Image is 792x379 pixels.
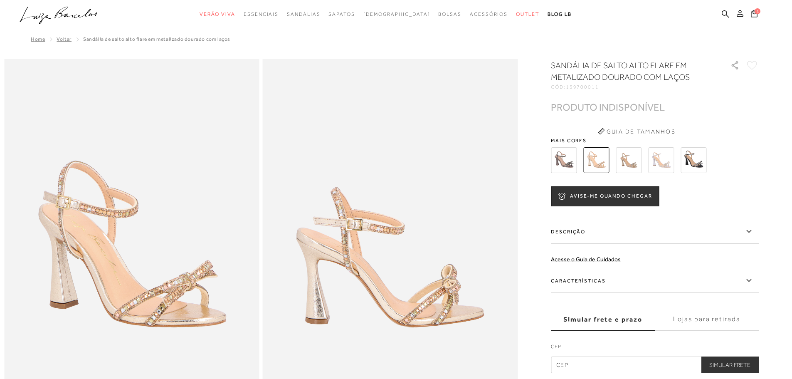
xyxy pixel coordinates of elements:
div: PRODUTO INDISPONÍVEL [551,103,665,111]
button: Simular Frete [701,357,759,373]
a: categoryNavScreenReaderText [438,7,461,22]
span: 139700011 [566,84,599,90]
span: Bolsas [438,11,461,17]
span: SANDÁLIA DE SALTO ALTO FLARE EM METALIZADO DOURADO COM LAÇOS [83,36,230,42]
img: SANDÁLIA DE SALTO ALTO FLARE EM METALIZADO DOURADO COM LAÇOS [583,147,609,173]
input: CEP [551,357,759,373]
a: categoryNavScreenReaderText [470,7,508,22]
a: categoryNavScreenReaderText [287,7,320,22]
span: Sapatos [328,11,355,17]
span: BLOG LB [548,11,572,17]
span: Verão Viva [200,11,235,17]
h1: SANDÁLIA DE SALTO ALTO FLARE EM METALIZADO DOURADO COM LAÇOS [551,59,707,83]
span: Essenciais [244,11,279,17]
img: SANDÁLIA DE SALTO ALTO FLARE EM METALIZADO CHUMBO COM LAÇOS [551,147,577,173]
a: categoryNavScreenReaderText [328,7,355,22]
span: Outlet [516,11,539,17]
img: SANDÁLIA DE SALTO ALTO FLARE EM METALIZADO DOURADO COM LAÇOS [616,147,641,173]
div: CÓD: [551,84,717,89]
span: Sandálias [287,11,320,17]
button: AVISE-ME QUANDO CHEGAR [551,186,659,206]
span: Acessórios [470,11,508,17]
img: SANDÁLIA DE SALTO ALTO FLARE EM METALIZADO PRATA COM LAÇOS [648,147,674,173]
label: Descrição [551,220,759,244]
label: Características [551,269,759,293]
a: Voltar [57,36,72,42]
a: Acesse o Guia de Cuidados [551,256,621,263]
a: categoryNavScreenReaderText [244,7,279,22]
a: categoryNavScreenReaderText [516,7,539,22]
span: [DEMOGRAPHIC_DATA] [363,11,430,17]
label: Simular frete e prazo [551,308,655,331]
button: Guia de Tamanhos [595,125,678,138]
a: noSubCategoriesText [363,7,430,22]
img: SANDÁLIA DE SALTO ALTO FLARE EM VERNIZ PRETO COM LAÇOS [681,147,706,173]
span: Mais cores [551,138,759,143]
label: Lojas para retirada [655,308,759,331]
a: BLOG LB [548,7,572,22]
span: 1 [755,8,760,14]
a: Home [31,36,45,42]
label: CEP [551,343,759,354]
button: 1 [748,9,760,20]
a: categoryNavScreenReaderText [200,7,235,22]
